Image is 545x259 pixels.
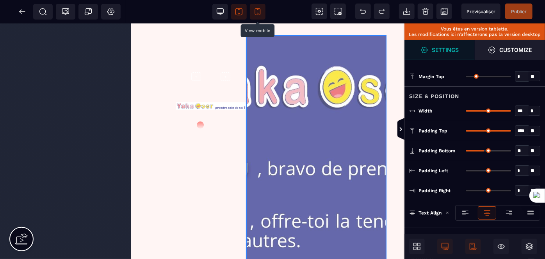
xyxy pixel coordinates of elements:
span: Open Blocks [409,239,425,254]
span: Width [419,108,432,114]
span: Mobile Only [465,239,481,254]
span: Margin Top [419,73,444,80]
span: Padding Bottom [419,148,455,154]
span: Popup [84,8,92,16]
img: 15c314dc79e3680033b0f873944e7a87_Capture_d%E2%80%99%C3%A9cran_2024-08-30_%C3%A0_16.30.18.png [45,79,115,86]
span: Preview [461,4,500,19]
span: Setting Body [107,8,115,16]
span: Publier [511,9,527,14]
span: Previsualiser [467,9,495,14]
strong: Settings [432,47,459,53]
p: Les modifications ici n’affecterons pas la version desktop [408,32,541,37]
span: Screenshot [330,4,346,19]
p: Text Align [409,209,442,217]
span: Desktop Only [437,239,453,254]
span: Tracking [62,8,69,16]
span: SEO [39,8,47,16]
span: Settings [404,40,475,60]
span: View components [312,4,327,19]
div: Size & Position [404,86,545,101]
span: Padding Top [419,128,447,134]
p: Background [409,234,451,243]
span: Open Layer Manager [522,239,537,254]
img: loading [445,211,449,215]
span: Padding Right [419,188,451,194]
strong: Customize [500,47,532,53]
span: Open Style Manager [475,40,545,60]
span: Padding Left [419,168,448,174]
span: Hide/Show Block [493,239,509,254]
p: Vous êtes en version tablette. [408,26,541,32]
